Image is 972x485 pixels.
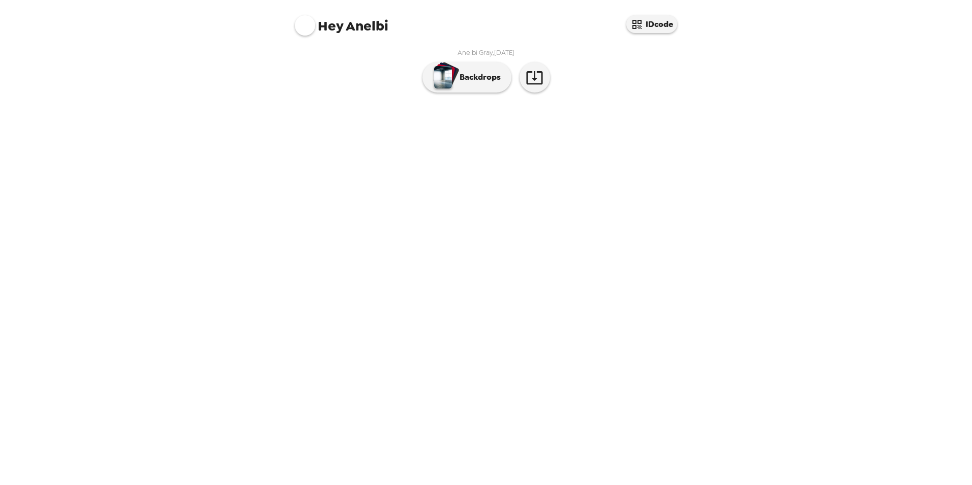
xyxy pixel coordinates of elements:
[295,15,315,36] img: profile pic
[454,82,501,95] p: Backdrops
[458,48,514,57] span: Anelbi Gray , [DATE]
[318,17,343,35] span: Hey
[422,73,511,104] button: Backdrops
[295,10,388,33] span: Anelbi
[384,57,588,68] img: user
[626,15,677,33] button: IDcode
